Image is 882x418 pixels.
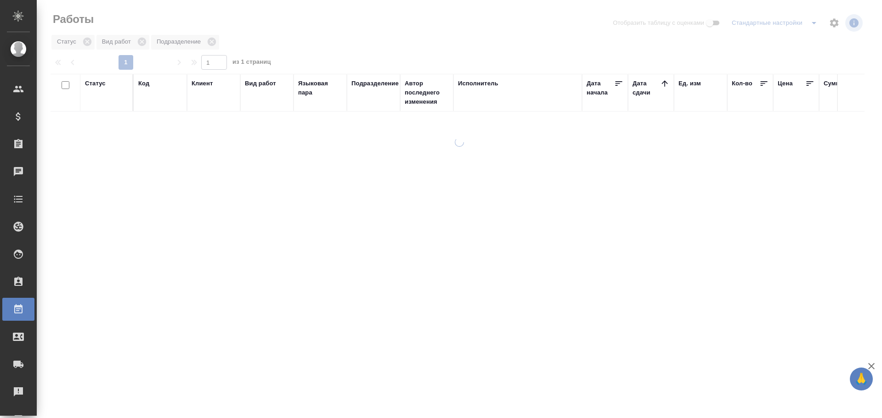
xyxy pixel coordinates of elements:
div: Статус [85,79,106,88]
div: Исполнитель [458,79,498,88]
div: Подразделение [351,79,399,88]
div: Сумма [824,79,843,88]
div: Клиент [192,79,213,88]
div: Цена [778,79,793,88]
span: 🙏 [854,369,869,389]
div: Автор последнего изменения [405,79,449,106]
button: 🙏 [850,368,873,390]
div: Вид работ [245,79,276,88]
div: Дата начала [587,79,614,97]
div: Кол-во [732,79,752,88]
div: Языковая пара [298,79,342,97]
div: Дата сдачи [633,79,660,97]
div: Ед. изм [678,79,701,88]
div: Код [138,79,149,88]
